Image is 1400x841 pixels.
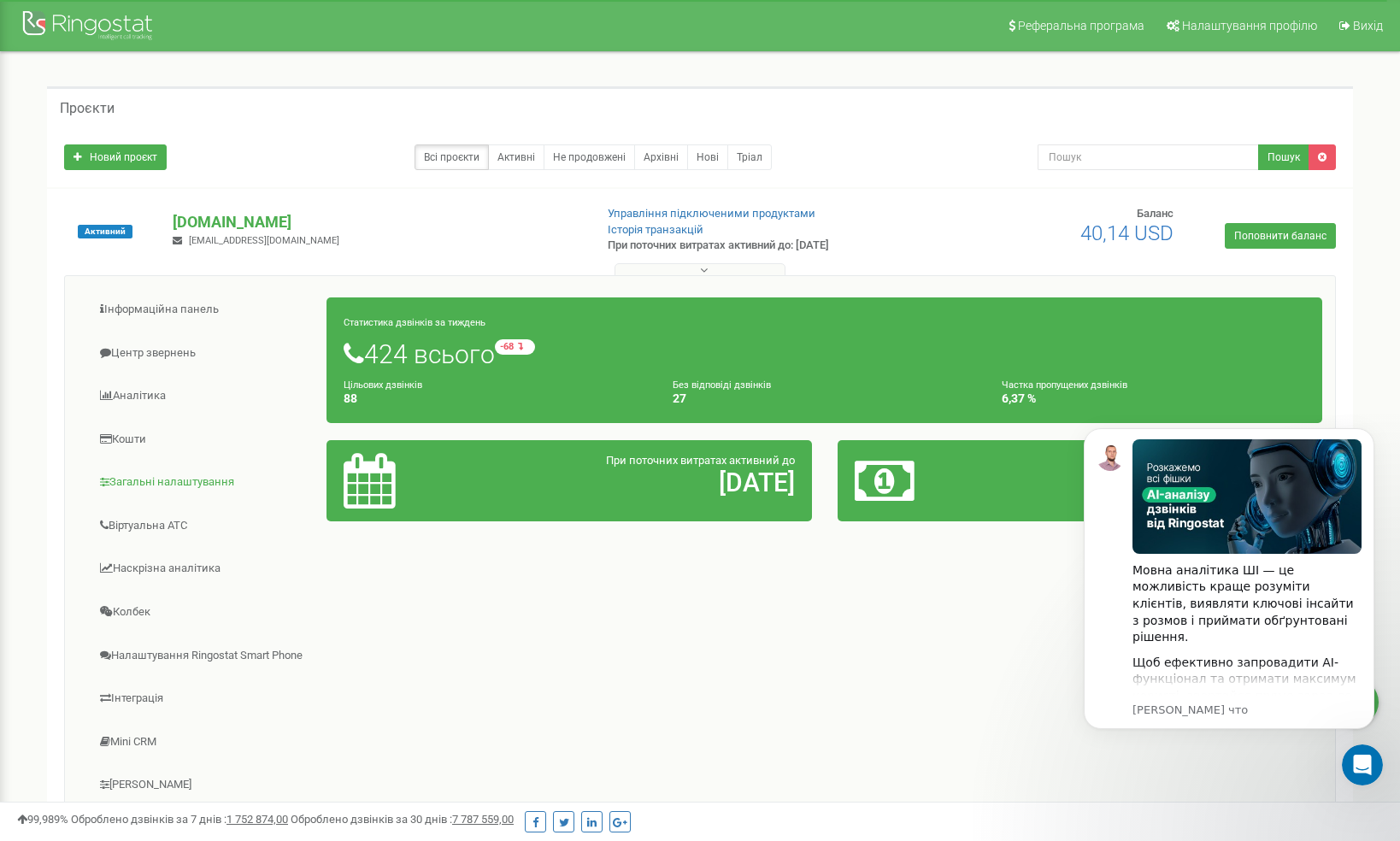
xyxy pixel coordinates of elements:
a: Архівні [634,144,688,170]
span: 99,989% [17,813,68,826]
h1: 424 всього [344,339,1305,368]
span: 40,14 USD [1080,221,1174,245]
a: Управління підключеними продуктами [608,207,815,220]
a: Інформаційна панель [78,289,327,331]
h5: Проєкти [60,101,115,116]
a: Налаштування Ringostat Smart Phone [78,635,327,677]
a: Інтеграція [78,678,327,720]
small: Без відповіді дзвінків [673,379,771,391]
a: Новий проєкт [64,144,167,170]
span: Баланс [1137,207,1174,220]
h2: 40,14 $ [1013,468,1305,497]
a: Не продовжені [544,144,635,170]
iframe: Intercom live chat [1342,744,1383,785]
a: Нові [687,144,728,170]
a: Всі проєкти [415,144,489,170]
button: Пошук [1258,144,1309,170]
p: При поточних витратах активний до: [DATE] [608,238,907,254]
span: Реферальна програма [1018,19,1144,32]
a: Кошти [78,419,327,461]
iframe: Intercom notifications сообщение [1058,403,1400,795]
a: Колбек [78,591,327,633]
small: -68 [495,339,535,355]
small: Цільових дзвінків [344,379,422,391]
h4: 27 [673,392,976,405]
a: Поповнити баланс [1225,223,1336,249]
input: Пошук [1038,144,1260,170]
h4: 6,37 % [1002,392,1305,405]
h4: 88 [344,392,647,405]
span: При поточних витратах активний до [606,454,795,467]
a: Аналiтика [78,375,327,417]
span: [EMAIL_ADDRESS][DOMAIN_NAME] [189,235,339,246]
u: 1 752 874,00 [226,813,288,826]
a: Тріал [727,144,772,170]
a: Загальні налаштування [78,462,327,503]
u: 7 787 559,00 [452,813,514,826]
a: Центр звернень [78,332,327,374]
a: [PERSON_NAME] [78,764,327,806]
a: Історія транзакцій [608,223,703,236]
a: Віртуальна АТС [78,505,327,547]
small: Статистика дзвінків за тиждень [344,317,485,328]
a: Наскрізна аналітика [78,548,327,590]
span: Оброблено дзвінків за 7 днів : [71,813,288,826]
span: Активний [78,225,132,238]
span: Оброблено дзвінків за 30 днів : [291,813,514,826]
span: Вихід [1353,19,1383,32]
a: Активні [488,144,544,170]
h2: [DATE] [503,468,795,497]
span: Налаштування профілю [1182,19,1317,32]
a: Mini CRM [78,721,327,763]
small: Частка пропущених дзвінків [1002,379,1127,391]
p: [DOMAIN_NAME] [173,211,579,233]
